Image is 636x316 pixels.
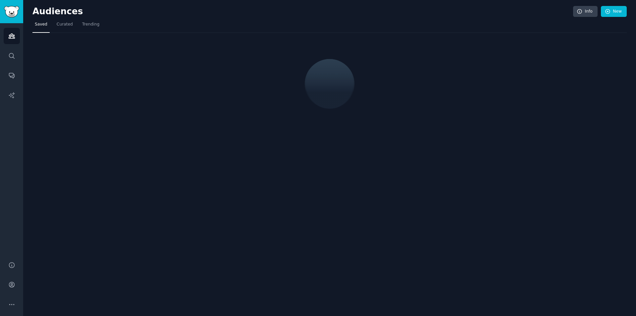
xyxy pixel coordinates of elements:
[82,22,99,28] span: Trending
[573,6,598,17] a: Info
[4,6,19,18] img: GummySearch logo
[32,6,573,17] h2: Audiences
[32,19,50,33] a: Saved
[57,22,73,28] span: Curated
[80,19,102,33] a: Trending
[601,6,627,17] a: New
[35,22,47,28] span: Saved
[54,19,75,33] a: Curated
